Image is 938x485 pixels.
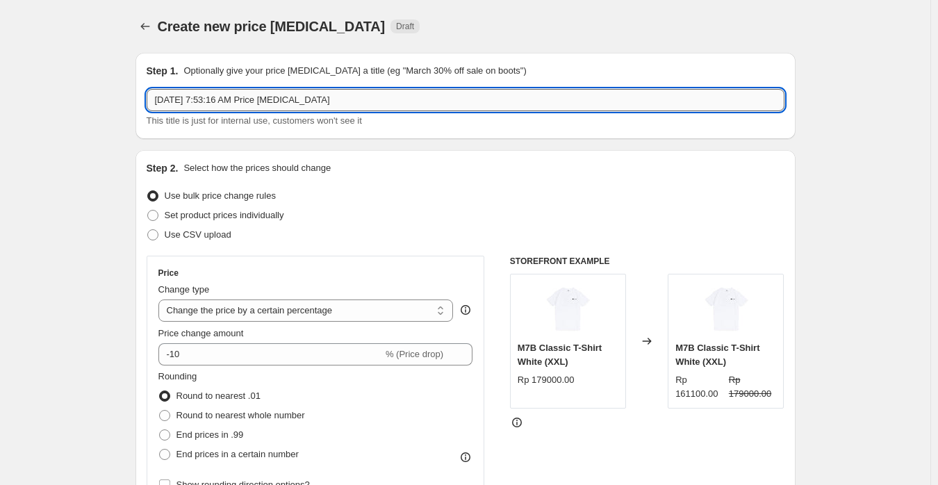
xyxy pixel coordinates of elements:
[147,89,784,111] input: 30% off holiday sale
[158,328,244,338] span: Price change amount
[518,343,602,367] span: M7B Classic T-Shirt White (XXL)
[176,410,305,420] span: Round to nearest whole number
[158,284,210,295] span: Change type
[147,64,179,78] h2: Step 1.
[675,343,759,367] span: M7B Classic T-Shirt White (XXL)
[158,268,179,279] h3: Price
[396,21,414,32] span: Draft
[459,303,472,317] div: help
[158,343,383,365] input: -15
[729,373,777,401] strike: Rp 179000.00
[158,19,386,34] span: Create new price [MEDICAL_DATA]
[183,161,331,175] p: Select how the prices should change
[510,256,784,267] h6: STOREFRONT EXAMPLE
[386,349,443,359] span: % (Price drop)
[540,281,595,337] img: dcc5bf549cb70afba2dd4c670ea211ae_1618281524842_80x.jpg
[176,429,244,440] span: End prices in .99
[675,373,723,401] div: Rp 161100.00
[158,371,197,381] span: Rounding
[147,161,179,175] h2: Step 2.
[176,391,261,401] span: Round to nearest .01
[518,373,575,387] div: Rp 179000.00
[698,281,754,337] img: dcc5bf549cb70afba2dd4c670ea211ae_1618281524842_80x.jpg
[183,64,526,78] p: Optionally give your price [MEDICAL_DATA] a title (eg "March 30% off sale on boots")
[165,190,276,201] span: Use bulk price change rules
[147,115,362,126] span: This title is just for internal use, customers won't see it
[135,17,155,36] button: Price change jobs
[165,210,284,220] span: Set product prices individually
[176,449,299,459] span: End prices in a certain number
[165,229,231,240] span: Use CSV upload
